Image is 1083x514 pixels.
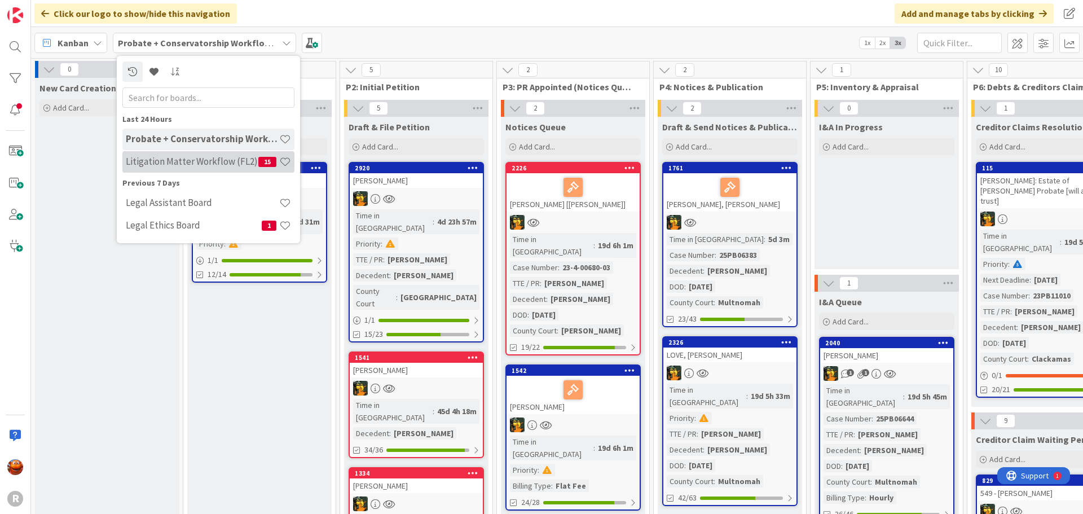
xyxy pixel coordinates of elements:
span: : [998,337,1000,349]
div: TTE / PR [824,428,853,441]
h4: Legal Assistant Board [126,197,279,208]
span: : [865,491,866,504]
div: [PERSON_NAME] [705,265,770,277]
div: [PERSON_NAME] [698,428,764,440]
div: 2326 [668,339,796,346]
span: 12/14 [208,269,226,280]
span: : [389,269,391,282]
span: 2 [675,63,694,77]
span: : [1028,289,1030,302]
div: Decedent [824,444,860,456]
div: Decedent [667,443,703,456]
span: : [841,460,843,472]
div: Case Number [824,412,871,425]
span: 1x [860,37,875,49]
div: [DATE] [1031,274,1060,286]
span: : [593,239,595,252]
div: 19d 5h 45m [905,390,950,403]
div: Add and manage tabs by clicking [895,3,1054,24]
div: MR [507,215,640,230]
div: TTE / PR [353,253,383,266]
span: : [551,480,553,492]
span: 1 [832,63,851,77]
div: MR [663,215,796,230]
div: [PERSON_NAME] [391,269,456,282]
span: Draft & File Petition [349,121,430,133]
div: County Court [824,476,870,488]
div: 19d 5h 33m [748,390,793,402]
div: 1541[PERSON_NAME] [350,353,483,377]
span: 1 / 1 [208,254,218,266]
h4: Probate + Conservatorship Workflow (FL2) [126,133,279,144]
span: 2 [683,102,702,115]
span: : [538,464,539,476]
div: 1761[PERSON_NAME], [PERSON_NAME] [663,163,796,212]
div: R [7,491,23,507]
div: 19d 6h 1m [595,239,636,252]
div: [DATE] [1000,337,1029,349]
div: [GEOGRAPHIC_DATA] [398,291,479,304]
span: 42/63 [678,492,697,504]
span: 2 [526,102,545,115]
img: MR [510,215,525,230]
div: [PERSON_NAME] [548,293,613,305]
div: Clackamas [1029,353,1074,365]
b: Probate + Conservatorship Workflow (FL2) [118,37,293,49]
span: : [1016,321,1018,333]
div: 1334[PERSON_NAME] [350,468,483,493]
div: 19d 6h 1m [595,442,636,454]
div: Click our logo to show/hide this navigation [34,3,237,24]
div: 2326LOVE, [PERSON_NAME] [663,337,796,362]
div: 4d 23h 57m [434,216,479,228]
div: [PERSON_NAME] [350,173,483,188]
div: Billing Type [824,491,865,504]
div: Previous 7 Days [122,177,294,189]
span: 15/23 [364,328,383,340]
div: [PERSON_NAME] [350,478,483,493]
div: 2226[PERSON_NAME] [[PERSON_NAME]] [507,163,640,212]
div: Priority [667,412,694,424]
div: 45d 4h 18m [434,405,479,418]
div: [PERSON_NAME] [385,253,450,266]
div: Priority [353,238,381,250]
div: 1/1 [350,313,483,327]
span: P5: Inventory & Appraisal [816,81,949,93]
span: : [703,443,705,456]
div: County Court [667,475,714,487]
div: 2326 [663,337,796,348]
span: P3: PR Appointed (Notices Queue) [503,81,635,93]
span: 2x [875,37,890,49]
span: : [870,476,872,488]
span: : [694,412,696,424]
span: Add Card... [989,454,1025,464]
span: : [746,390,748,402]
div: Time in [GEOGRAPHIC_DATA] [667,233,764,245]
div: 1761 [663,163,796,173]
div: Multnomah [715,475,763,487]
span: Add Card... [833,142,869,152]
span: : [381,238,382,250]
span: 34/36 [364,444,383,456]
span: 15 [258,157,276,167]
span: : [860,444,861,456]
span: : [558,261,560,274]
div: Time in [GEOGRAPHIC_DATA] [353,399,433,424]
span: : [714,296,715,309]
span: : [715,249,716,261]
div: 1334 [350,468,483,478]
div: 2040[PERSON_NAME] [820,338,953,363]
span: 5 [369,102,388,115]
span: 9 [996,414,1015,428]
span: : [853,428,855,441]
span: : [1027,353,1029,365]
span: : [224,238,226,250]
h4: Legal Ethics Board [126,219,262,231]
span: : [527,309,529,321]
div: Last 24 Hours [122,113,294,125]
div: [PERSON_NAME], [PERSON_NAME] [663,173,796,212]
input: Quick Filter... [917,33,1002,53]
span: 0 [839,102,859,115]
div: LOVE, [PERSON_NAME] [663,348,796,362]
div: 25PB06644 [873,412,917,425]
div: 2920 [350,163,483,173]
